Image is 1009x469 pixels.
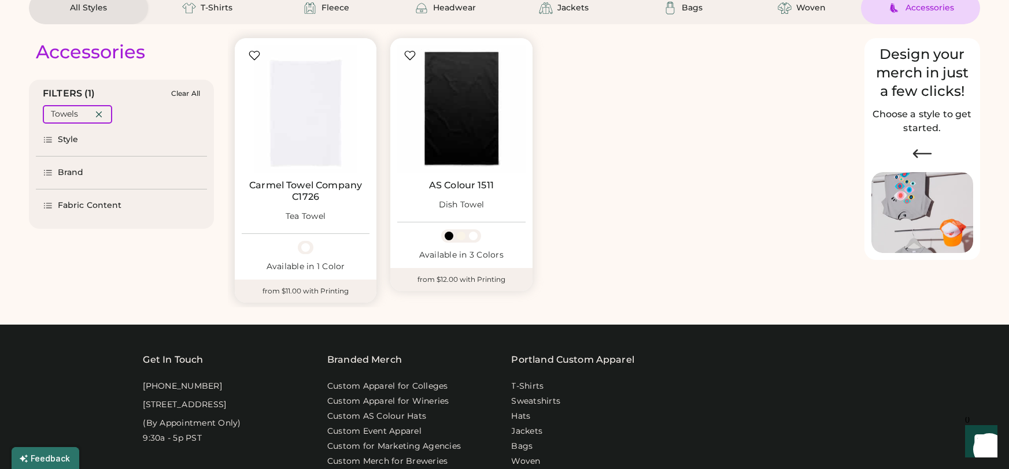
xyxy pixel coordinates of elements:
[143,381,223,392] div: [PHONE_NUMBER]
[557,2,589,14] div: Jackets
[242,261,369,273] div: Available in 1 Color
[201,2,232,14] div: T-Shirts
[682,2,703,14] div: Bags
[512,411,531,422] a: Hats
[143,433,202,444] div: 9:30a - 5p PST
[182,1,196,15] img: T-Shirts Icon
[321,2,349,14] div: Fleece
[327,441,461,452] a: Custom for Marketing Agencies
[512,396,561,407] a: Sweatshirts
[143,399,227,411] div: [STREET_ADDRESS]
[143,353,204,367] div: Get In Touch
[43,87,95,100] div: FILTERS (1)
[778,1,792,15] img: Woven Icon
[235,280,376,303] div: from $11.00 with Printing
[58,134,79,146] div: Style
[58,200,121,211] div: Fabric Content
[327,353,402,367] div: Branded Merch
[51,109,78,120] div: Towels
[327,396,449,407] a: Custom Apparel for Wineries
[954,417,1004,467] iframe: Front Chat
[286,211,326,222] div: Tea Towel
[512,381,544,392] a: T-Shirts
[397,45,525,173] img: AS Colour 1511 Dish Towel
[512,456,541,467] a: Woven
[327,411,426,422] a: Custom AS Colour Hats
[70,2,107,14] div: All Styles
[143,418,241,429] div: (By Appointment Only)
[242,45,369,173] img: Carmel Towel Company C1726 Tea Towel
[871,45,973,100] div: Design your merch in just a few clicks!
[887,1,901,15] img: Accessories Icon
[327,456,448,467] a: Custom Merch for Breweries
[58,167,84,178] div: Brand
[796,2,826,14] div: Woven
[512,441,533,452] a: Bags
[171,90,200,98] div: Clear All
[415,1,428,15] img: Headwear Icon
[512,353,634,367] a: Portland Custom Apparel
[36,40,145,64] div: Accessories
[871,172,973,254] img: Image of Lisa Congdon Eye Print on T-Shirt and Hat
[871,107,973,135] h2: Choose a style to get started.
[327,381,448,392] a: Custom Apparel for Colleges
[539,1,553,15] img: Jackets Icon
[429,180,494,191] a: AS Colour 1511
[433,2,476,14] div: Headwear
[439,199,485,211] div: Dish Towel
[663,1,677,15] img: Bags Icon
[397,250,525,261] div: Available in 3 Colors
[390,268,532,291] div: from $12.00 with Printing
[512,426,543,437] a: Jackets
[303,1,317,15] img: Fleece Icon
[242,180,369,203] a: Carmel Towel Company C1726
[327,426,422,437] a: Custom Event Apparel
[905,2,954,14] div: Accessories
